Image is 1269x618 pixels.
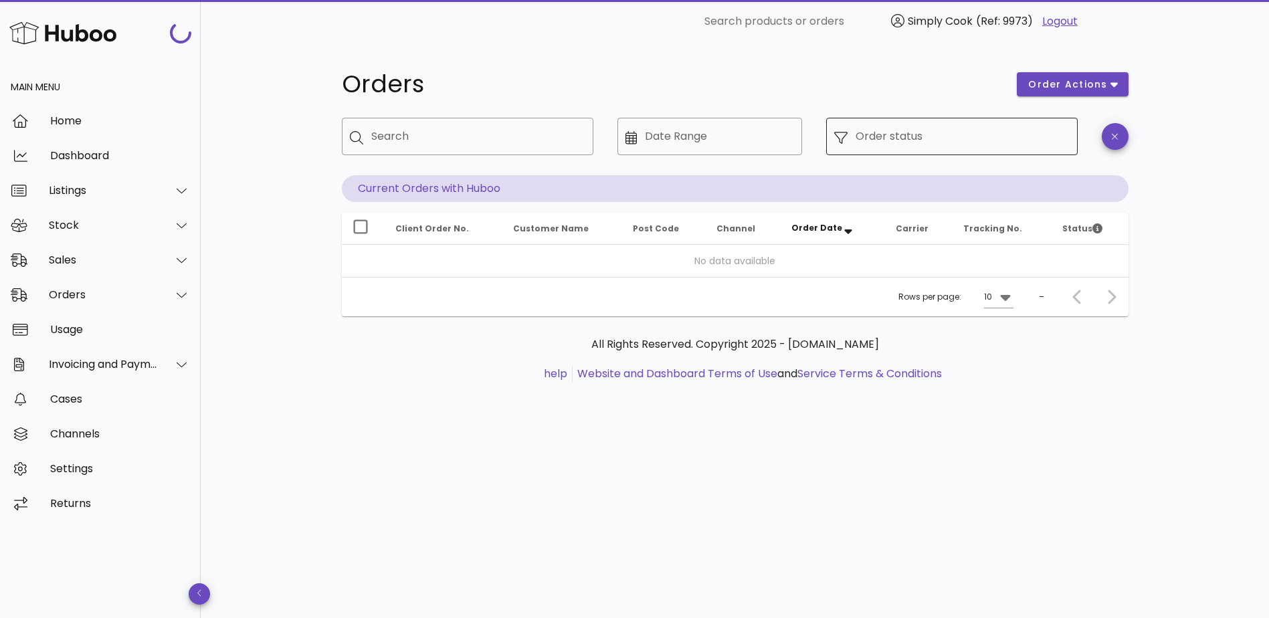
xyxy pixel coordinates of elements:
[963,223,1022,234] span: Tracking No.
[50,427,190,440] div: Channels
[49,219,158,231] div: Stock
[633,223,679,234] span: Post Code
[49,288,158,301] div: Orders
[395,223,469,234] span: Client Order No.
[49,184,158,197] div: Listings
[573,366,942,382] li: and
[342,245,1129,277] td: No data available
[781,213,885,245] th: Order Date: Sorted descending. Activate to remove sorting.
[502,213,623,245] th: Customer Name
[50,149,190,162] div: Dashboard
[885,213,952,245] th: Carrier
[622,213,706,245] th: Post Code
[984,291,992,303] div: 10
[50,497,190,510] div: Returns
[49,253,158,266] div: Sales
[50,323,190,336] div: Usage
[1062,223,1102,234] span: Status
[50,393,190,405] div: Cases
[544,366,567,381] a: help
[1052,213,1128,245] th: Status
[1042,13,1078,29] a: Logout
[984,286,1013,308] div: 10Rows per page:
[791,222,842,233] span: Order Date
[716,223,755,234] span: Channel
[577,366,777,381] a: Website and Dashboard Terms of Use
[1028,78,1108,92] span: order actions
[898,278,1013,316] div: Rows per page:
[9,19,116,47] img: Huboo Logo
[353,336,1118,352] p: All Rights Reserved. Copyright 2025 - [DOMAIN_NAME]
[49,358,158,371] div: Invoicing and Payments
[50,462,190,475] div: Settings
[706,213,781,245] th: Channel
[50,114,190,127] div: Home
[1039,291,1044,303] div: –
[1017,72,1128,96] button: order actions
[513,223,589,234] span: Customer Name
[797,366,942,381] a: Service Terms & Conditions
[342,72,1001,96] h1: Orders
[908,13,973,29] span: Simply Cook
[342,175,1129,202] p: Current Orders with Huboo
[385,213,502,245] th: Client Order No.
[896,223,929,234] span: Carrier
[953,213,1052,245] th: Tracking No.
[976,13,1033,29] span: (Ref: 9973)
